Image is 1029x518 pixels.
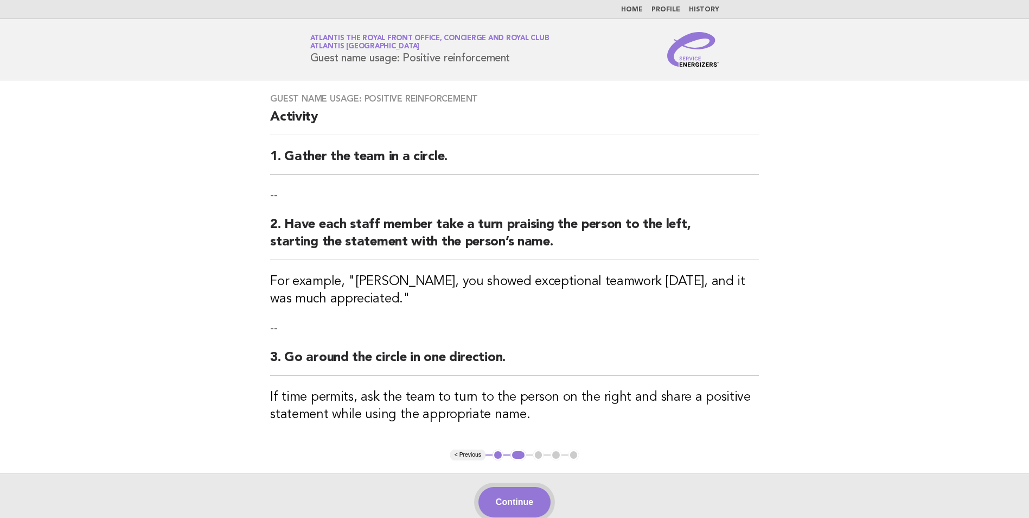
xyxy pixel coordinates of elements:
h3: Guest name usage: Positive reinforcement [270,93,759,104]
p: -- [270,188,759,203]
button: < Previous [450,450,485,460]
button: 2 [510,450,526,460]
h2: 3. Go around the circle in one direction. [270,349,759,376]
span: Atlantis [GEOGRAPHIC_DATA] [310,43,420,50]
h1: Guest name usage: Positive reinforcement [310,35,549,64]
button: 1 [493,450,503,460]
h3: For example, "[PERSON_NAME], you showed exceptional teamwork [DATE], and it was much appreciated." [270,273,759,308]
h2: Activity [270,109,759,135]
button: Continue [478,487,551,517]
a: Home [621,7,643,13]
a: Profile [651,7,680,13]
h2: 2. Have each staff member take a turn praising the person to the left, starting the statement wit... [270,216,759,260]
h2: 1. Gather the team in a circle. [270,148,759,175]
img: Service Energizers [667,32,719,67]
a: Atlantis The Royal Front Office, Concierge and Royal ClubAtlantis [GEOGRAPHIC_DATA] [310,35,549,50]
p: -- [270,321,759,336]
a: History [689,7,719,13]
h3: If time permits, ask the team to turn to the person on the right and share a positive statement w... [270,389,759,424]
